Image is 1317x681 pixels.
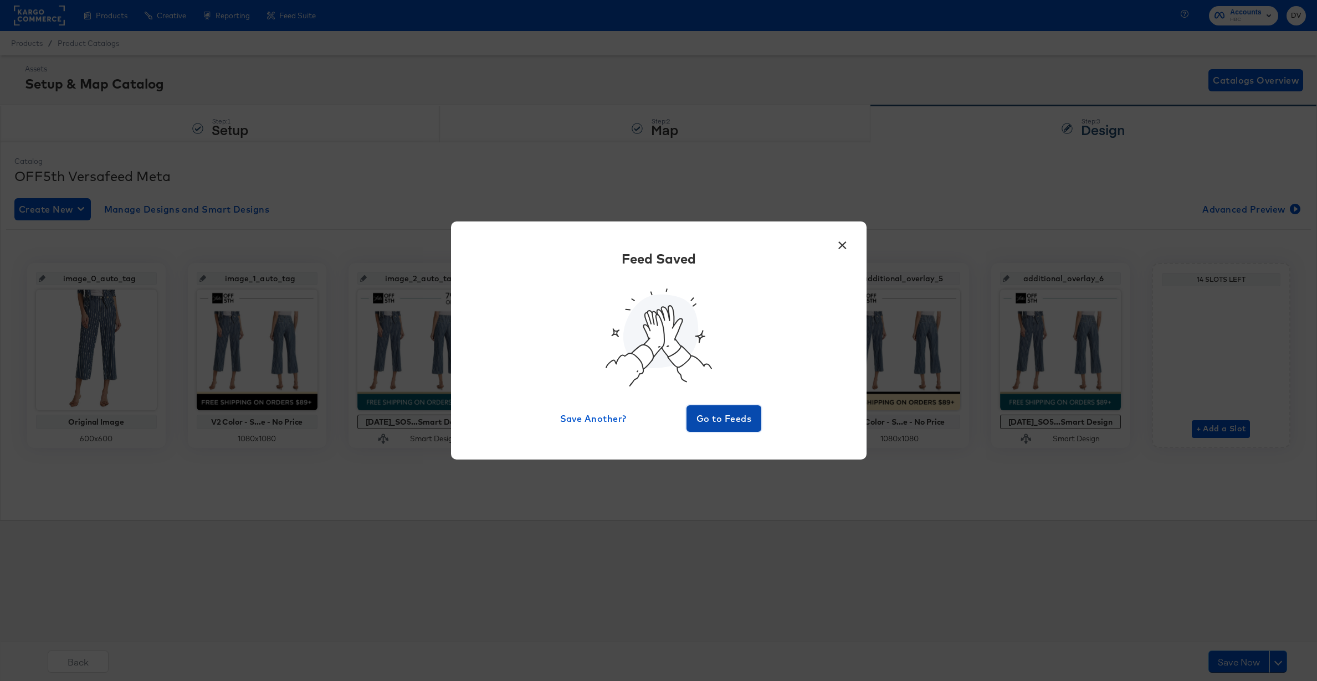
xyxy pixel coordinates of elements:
button: × [833,233,853,252]
button: Save Another? [556,405,631,432]
div: Feed Saved [622,249,696,268]
span: Save Another? [560,411,627,426]
span: Go to Feeds [691,411,757,426]
button: Go to Feeds [686,405,762,432]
